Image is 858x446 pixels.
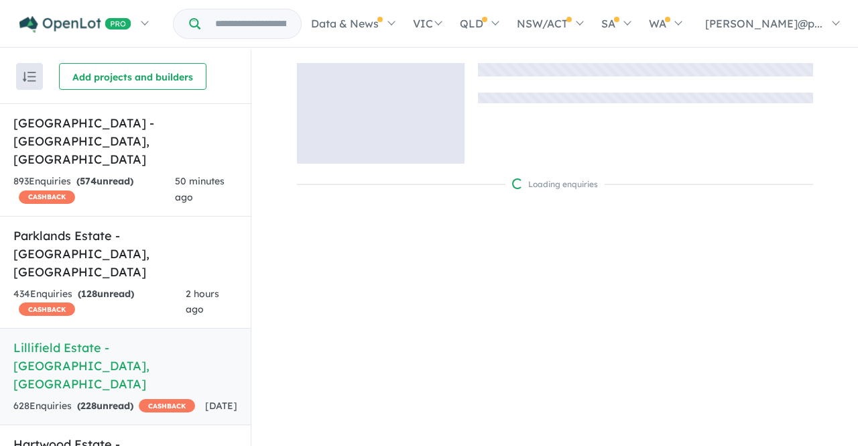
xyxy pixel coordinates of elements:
[19,190,75,204] span: CASHBACK
[59,63,206,90] button: Add projects and builders
[23,72,36,82] img: sort.svg
[205,400,237,412] span: [DATE]
[76,175,133,187] strong: ( unread)
[13,114,237,168] h5: [GEOGRAPHIC_DATA] - [GEOGRAPHIC_DATA] , [GEOGRAPHIC_DATA]
[19,302,75,316] span: CASHBACK
[77,400,133,412] strong: ( unread)
[13,398,195,414] div: 628 Enquir ies
[80,175,97,187] span: 574
[81,288,97,300] span: 128
[13,286,186,319] div: 434 Enquir ies
[13,339,237,393] h5: Lillifield Estate - [GEOGRAPHIC_DATA] , [GEOGRAPHIC_DATA]
[13,227,237,281] h5: Parklands Estate - [GEOGRAPHIC_DATA] , [GEOGRAPHIC_DATA]
[80,400,97,412] span: 228
[19,16,131,33] img: Openlot PRO Logo White
[705,17,822,30] span: [PERSON_NAME]@p...
[203,9,298,38] input: Try estate name, suburb, builder or developer
[78,288,134,300] strong: ( unread)
[512,178,598,191] div: Loading enquiries
[175,175,225,203] span: 50 minutes ago
[186,288,219,316] span: 2 hours ago
[139,399,195,412] span: CASHBACK
[13,174,175,206] div: 893 Enquir ies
